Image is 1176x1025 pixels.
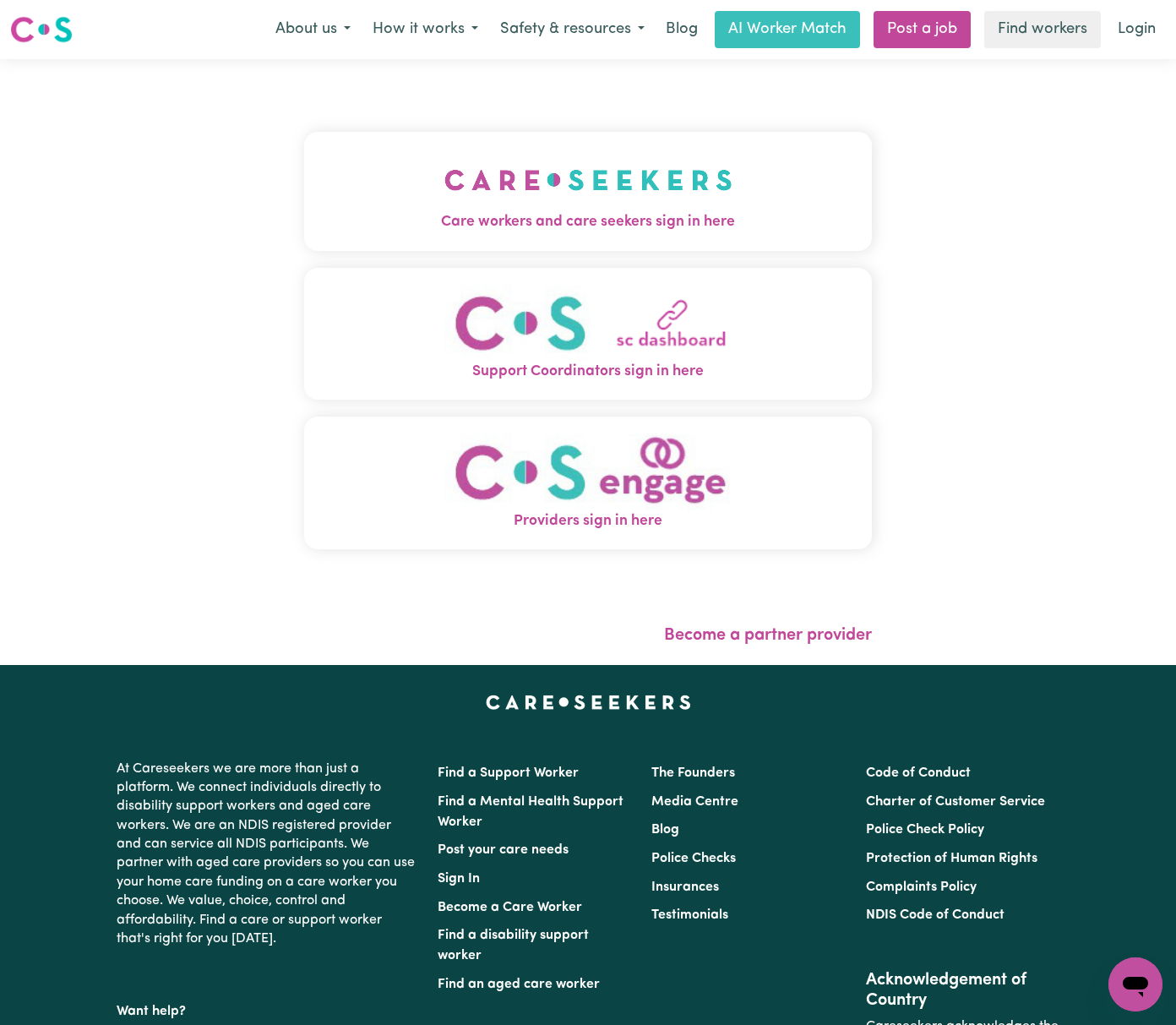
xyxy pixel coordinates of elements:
[1108,957,1162,1011] iframe: Button to launch messaging window
[438,978,600,991] a: Find an aged care worker
[117,995,417,1021] p: Want help?
[10,14,73,45] img: Careseekers logo
[304,132,872,250] button: Care workers and care seekers sign in here
[362,12,489,47] button: How it works
[664,627,872,644] a: Become a partner provider
[304,510,872,532] span: Providers sign in here
[866,908,1004,922] a: NDIS Code of Conduct
[304,268,872,401] button: Support Coordinators sign in here
[874,11,971,48] a: Post a job
[489,12,656,47] button: Safety & resources
[486,695,691,709] a: Careseekers home page
[651,795,738,809] a: Media Centre
[264,12,362,47] button: About us
[715,11,860,48] a: AI Worker Match
[438,795,623,829] a: Find a Mental Health Support Worker
[651,823,679,837] a: Blog
[866,766,971,780] a: Code of Conduct
[984,11,1101,48] a: Find workers
[651,881,719,894] a: Insurances
[117,753,417,956] p: At Careseekers we are more than just a platform. We connect individuals directly to disability su...
[651,766,735,780] a: The Founders
[438,872,480,886] a: Sign In
[438,901,582,914] a: Become a Care Worker
[438,843,569,857] a: Post your care needs
[656,11,708,48] a: Blog
[1108,11,1166,48] a: Login
[304,361,872,383] span: Support Coordinators sign in here
[304,211,872,233] span: Care workers and care seekers sign in here
[866,795,1045,809] a: Charter of Customer Service
[438,766,579,780] a: Find a Support Worker
[10,10,73,49] a: Careseekers logo
[304,417,872,549] button: Providers sign in here
[866,852,1037,865] a: Protection of Human Rights
[866,970,1059,1011] h2: Acknowledgement of Country
[438,929,589,962] a: Find a disability support worker
[866,881,977,894] a: Complaints Policy
[651,852,736,865] a: Police Checks
[651,908,728,922] a: Testimonials
[866,823,984,837] a: Police Check Policy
